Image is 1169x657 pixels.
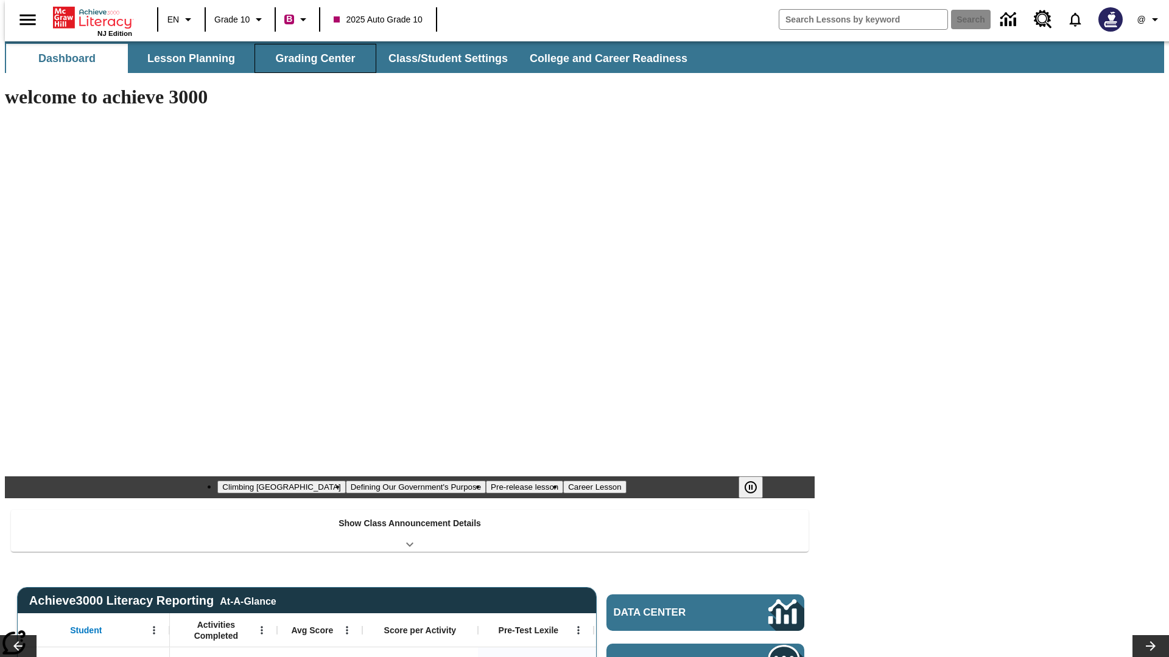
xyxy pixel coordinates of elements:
[1098,7,1123,32] img: Avatar
[97,30,132,37] span: NJ Edition
[279,9,315,30] button: Boost Class color is violet red. Change class color
[6,44,128,73] button: Dashboard
[217,481,345,493] button: Slide 1 Climbing Mount Tai
[70,625,102,636] span: Student
[1091,4,1130,35] button: Select a new avatar
[145,621,163,639] button: Open Menu
[5,44,698,73] div: SubNavbar
[384,625,457,636] span: Score per Activity
[339,517,481,530] p: Show Class Announcement Details
[563,481,626,493] button: Slide 4 Career Lesson
[286,12,292,27] span: B
[486,481,563,493] button: Slide 3 Pre-release lesson
[5,86,815,108] h1: welcome to achieve 3000
[291,625,333,636] span: Avg Score
[11,510,809,552] div: Show Class Announcement Details
[993,3,1027,36] a: Data Center
[167,13,179,26] span: EN
[5,41,1164,73] div: SubNavbar
[334,13,422,26] span: 2025 Auto Grade 10
[214,13,250,26] span: Grade 10
[10,2,46,38] button: Open side menu
[569,621,588,639] button: Open Menu
[779,10,947,29] input: search field
[1132,635,1169,657] button: Lesson carousel, Next
[53,5,132,30] a: Home
[253,621,271,639] button: Open Menu
[1137,13,1145,26] span: @
[614,607,728,619] span: Data Center
[1059,4,1091,35] a: Notifications
[520,44,697,73] button: College and Career Readiness
[162,9,201,30] button: Language: EN, Select a language
[176,619,256,641] span: Activities Completed
[606,594,804,631] a: Data Center
[346,481,486,493] button: Slide 2 Defining Our Government's Purpose
[1027,3,1059,36] a: Resource Center, Will open in new tab
[739,476,775,498] div: Pause
[130,44,252,73] button: Lesson Planning
[379,44,518,73] button: Class/Student Settings
[499,625,559,636] span: Pre-Test Lexile
[53,4,132,37] div: Home
[1130,9,1169,30] button: Profile/Settings
[739,476,763,498] button: Pause
[220,594,276,607] div: At-A-Glance
[29,594,276,608] span: Achieve3000 Literacy Reporting
[209,9,271,30] button: Grade: Grade 10, Select a grade
[338,621,356,639] button: Open Menu
[255,44,376,73] button: Grading Center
